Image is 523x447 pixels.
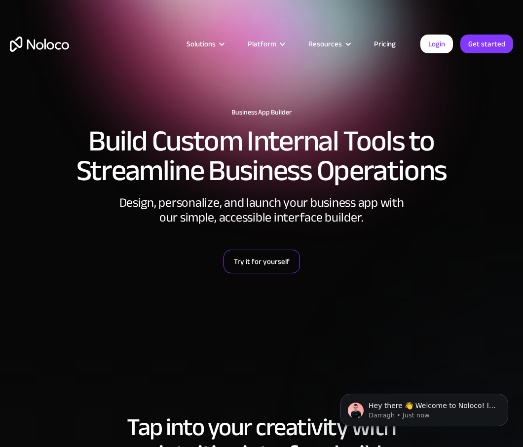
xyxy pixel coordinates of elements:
div: Solutions [187,37,216,50]
div: Design, personalize, and launch your business app with our simple, accessible interface builder. [113,195,410,225]
a: Get started [460,35,513,53]
div: Resources [308,37,342,50]
a: Pricing [362,37,408,50]
div: Platform [248,37,276,50]
a: Login [420,35,453,53]
h2: Build Custom Internal Tools to Streamline Business Operations [10,126,513,186]
div: Resources [296,37,362,50]
iframe: Intercom notifications message [326,373,523,442]
h1: Business App Builder [10,109,513,116]
div: Platform [235,37,296,50]
a: home [10,37,69,52]
a: Try it for yourself [224,250,300,273]
div: Solutions [174,37,235,50]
